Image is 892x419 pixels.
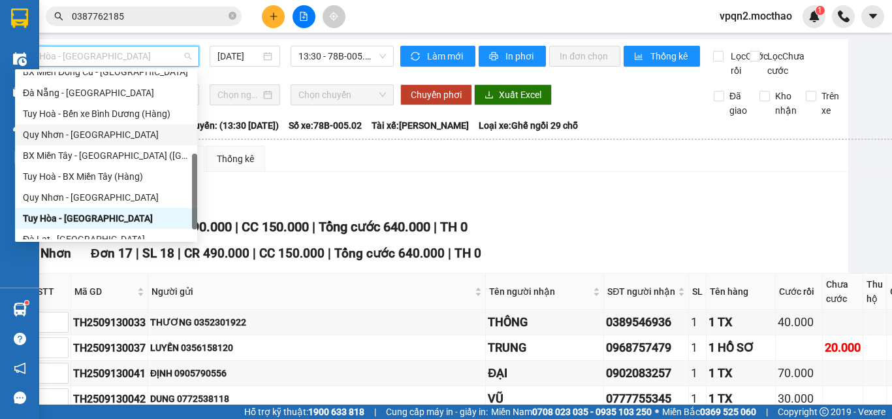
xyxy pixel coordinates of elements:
div: THƯƠNG 0352301922 [150,315,483,329]
div: 0902083257 [606,364,686,382]
div: 1 [691,313,704,331]
div: BX Miền Tây - [GEOGRAPHIC_DATA] ([GEOGRAPHIC_DATA]) [23,148,189,163]
span: close-circle [229,12,236,20]
td: 0902083257 [604,361,689,386]
span: Tài xế: [PERSON_NAME] [372,118,469,133]
th: Thu hộ [863,274,887,310]
span: | [312,219,315,235]
div: a [112,75,244,90]
div: Tuy Hòa - [GEOGRAPHIC_DATA] [23,211,189,226]
div: 1 [691,390,704,408]
th: Cước rồi [776,274,823,310]
span: aim [329,12,338,21]
div: 20.000 [825,339,861,357]
div: 30.000 [778,390,820,408]
div: Quy Nhơn - [GEOGRAPHIC_DATA] [23,127,189,142]
span: SĐT người nhận [607,284,675,299]
span: Số xe: 78B-005.02 [289,118,362,133]
div: Tuy Hoà - BX Miền Tây (Hàng) [15,166,197,187]
td: TRUNG [486,335,604,361]
span: | [253,246,256,261]
td: 0968757479 [604,335,689,361]
span: Trên xe [816,89,844,118]
div: Đà Nẵng - [GEOGRAPHIC_DATA] [23,86,189,100]
span: message [14,392,26,404]
span: CC 150.000 [259,246,325,261]
div: Quy Nhơn - Đà Lạt [15,124,197,145]
span: Cung cấp máy in - giấy in: [386,405,488,419]
span: TH 0 [454,246,481,261]
span: 1 [818,6,822,15]
div: Tuy Hoà - BX Miền Tây (Hàng) [23,169,189,184]
div: BX Miền Tây - Tuy Hoà (Hàng) [15,145,197,166]
img: warehouse-icon [13,118,27,131]
span: plus [269,12,278,21]
span: Đã giao [724,89,752,118]
div: DUNG 0772538118 [150,392,483,406]
span: Chuyến: (13:30 [DATE]) [183,118,279,133]
button: plus [262,5,285,28]
div: Tuy Hoà - Bến xe Bình Dương (Hàng) [23,107,189,121]
div: TH2509130033 [73,314,146,331]
span: | [328,246,331,261]
th: SL [689,274,707,310]
th: STT [34,274,71,310]
button: Chuyển phơi [400,84,472,105]
span: search [54,12,63,21]
span: Xuất Excel [499,88,541,102]
span: | [235,219,238,235]
span: Miền Nam [491,405,652,419]
span: In phơi [505,49,535,63]
div: LUYẾN 0356158120 [150,341,483,355]
img: warehouse-icon [13,52,27,66]
span: question-circle [14,333,26,345]
td: 0389546936 [604,310,689,335]
button: caret-down [861,5,884,28]
td: TH2509130041 [71,361,148,386]
button: file-add [293,5,315,28]
div: HUY [112,41,244,56]
span: CC 150.000 [242,219,309,235]
div: 1 HỒ SƠ [709,339,773,357]
div: ĐỊNH 0905790556 [150,366,483,380]
strong: 1900 633 818 [308,407,364,417]
div: Đà Nẵng - Tuy Hoà [15,82,197,103]
span: Lọc Chưa cước [762,49,806,78]
span: copyright [820,407,829,416]
div: 1 [691,364,704,382]
div: 0932529479 [11,42,103,61]
div: 0968757479 [606,339,686,357]
span: Tên người nhận [489,284,590,299]
span: Tuy Hòa - Quy Nhơn [23,46,191,66]
div: ĐẠI [488,364,601,382]
span: download [485,90,494,101]
th: Chưa cước [823,274,863,310]
div: Quy Nhơn - Tuy Hòa [15,187,197,208]
span: | [448,246,451,261]
span: printer [489,52,500,62]
td: VŨ [486,386,604,412]
strong: 0708 023 035 - 0935 103 250 [532,407,652,417]
img: solution-icon [13,150,27,164]
div: TH2509130037 [73,340,146,356]
div: [GEOGRAPHIC_DATA] [112,11,244,41]
div: 0389546936 [606,313,686,331]
span: | [136,246,139,261]
span: Miền Bắc [662,405,756,419]
span: 13:30 - 78B-005.02 [298,46,386,66]
span: caret-down [867,10,879,22]
img: logo-vxr [11,8,28,28]
img: warehouse-icon [13,85,27,99]
sup: 1 [25,301,29,305]
span: vpqn2.mocthao [709,8,803,24]
span: bar-chart [634,52,645,62]
button: printerIn phơi [479,46,546,67]
div: 0777755345 [606,390,686,408]
button: In đơn chọn [549,46,620,67]
sup: 1 [816,6,825,15]
span: | [374,405,376,419]
span: Kho nhận [770,89,802,118]
div: TH2509130042 [73,391,146,407]
div: Tuy Hòa - Quy Nhơn [15,208,197,229]
span: | [434,219,437,235]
